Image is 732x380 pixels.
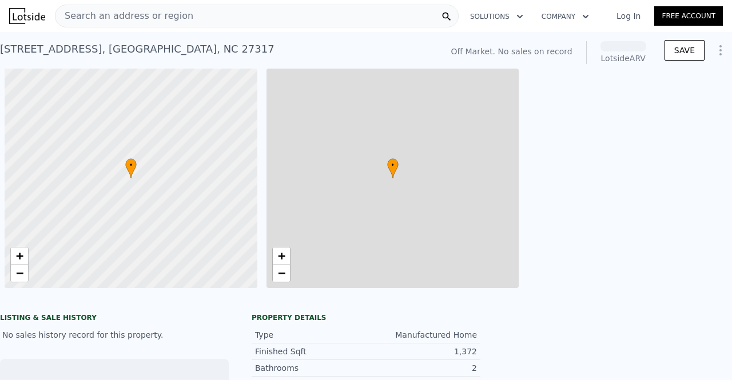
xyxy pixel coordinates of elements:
[16,266,23,280] span: −
[11,247,28,265] a: Zoom in
[600,53,646,64] div: Lotside ARV
[461,6,532,27] button: Solutions
[255,346,366,357] div: Finished Sqft
[277,266,285,280] span: −
[366,362,477,374] div: 2
[709,39,732,62] button: Show Options
[603,10,654,22] a: Log In
[11,265,28,282] a: Zoom out
[387,160,399,170] span: •
[366,346,477,357] div: 1,372
[255,362,366,374] div: Bathrooms
[654,6,723,26] a: Free Account
[125,158,137,178] div: •
[532,6,598,27] button: Company
[665,40,705,61] button: SAVE
[277,249,285,263] span: +
[55,9,193,23] span: Search an address or region
[16,249,23,263] span: +
[366,329,477,341] div: Manufactured Home
[255,329,366,341] div: Type
[273,265,290,282] a: Zoom out
[125,160,137,170] span: •
[252,313,480,322] div: Property details
[451,46,572,57] div: Off Market. No sales on record
[273,247,290,265] a: Zoom in
[387,158,399,178] div: •
[9,8,45,24] img: Lotside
